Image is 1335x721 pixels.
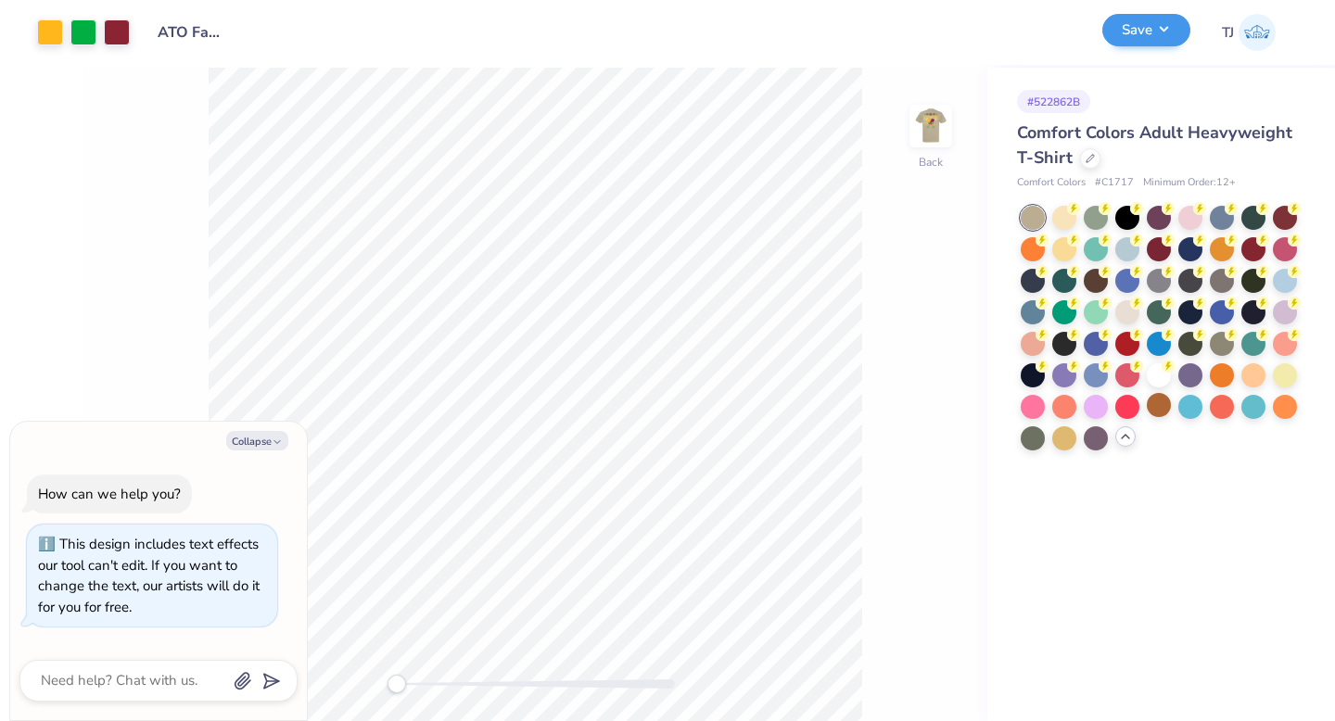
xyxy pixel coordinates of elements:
span: Minimum Order: 12 + [1143,175,1236,191]
div: Back [919,154,943,171]
a: TJ [1214,14,1284,51]
div: # 522862B [1017,90,1090,113]
span: Comfort Colors [1017,175,1086,191]
button: Collapse [226,431,288,450]
span: # C1717 [1095,175,1134,191]
div: This design includes text effects our tool can't edit. If you want to change the text, our artist... [38,535,260,616]
div: Accessibility label [388,675,406,693]
img: Tanner Johns [1239,14,1276,51]
img: Back [912,108,949,145]
button: Save [1102,14,1190,46]
div: How can we help you? [38,485,181,503]
input: Untitled Design [144,14,235,51]
span: Comfort Colors Adult Heavyweight T-Shirt [1017,121,1292,169]
span: TJ [1222,22,1234,44]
